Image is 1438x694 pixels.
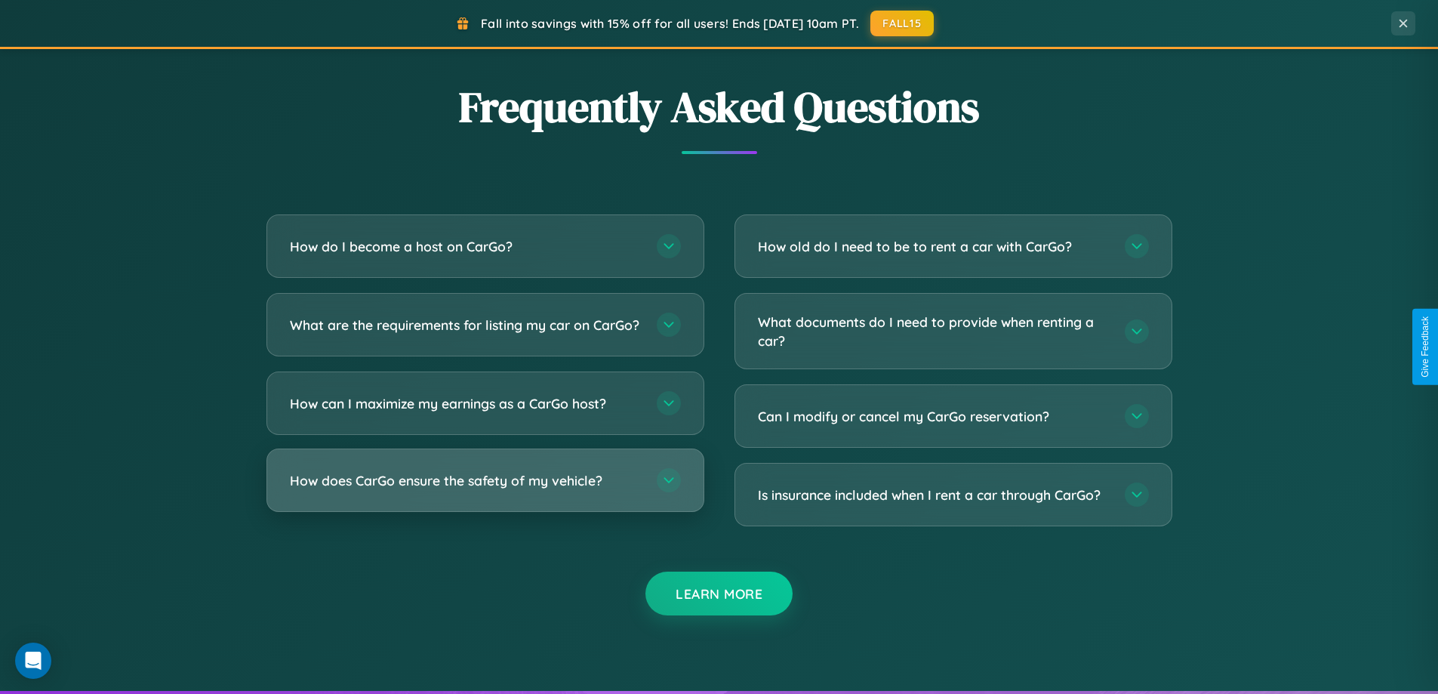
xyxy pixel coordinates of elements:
[266,78,1172,136] h2: Frequently Asked Questions
[290,471,642,490] h3: How does CarGo ensure the safety of my vehicle?
[870,11,934,36] button: FALL15
[758,407,1110,426] h3: Can I modify or cancel my CarGo reservation?
[758,237,1110,256] h3: How old do I need to be to rent a car with CarGo?
[290,316,642,335] h3: What are the requirements for listing my car on CarGo?
[1420,316,1430,378] div: Give Feedback
[758,486,1110,504] h3: Is insurance included when I rent a car through CarGo?
[481,16,859,31] span: Fall into savings with 15% off for all users! Ends [DATE] 10am PT.
[290,394,642,413] h3: How can I maximize my earnings as a CarGo host?
[758,313,1110,350] h3: What documents do I need to provide when renting a car?
[15,643,51,679] div: Open Intercom Messenger
[645,572,793,615] button: Learn More
[290,237,642,256] h3: How do I become a host on CarGo?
